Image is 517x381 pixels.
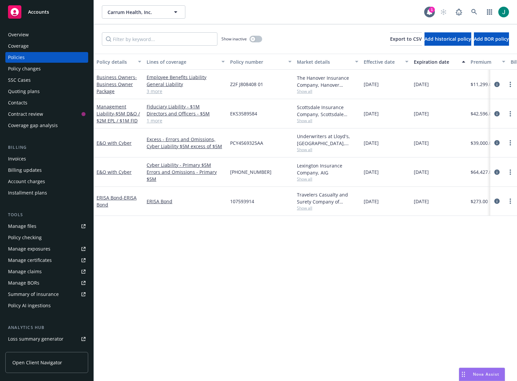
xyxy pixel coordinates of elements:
[94,54,144,70] button: Policy details
[5,212,88,218] div: Tools
[147,198,225,205] a: ERISA Bond
[411,54,468,70] button: Expiration date
[5,165,88,175] a: Billing updates
[493,139,501,147] a: circleInformation
[5,289,88,300] a: Summary of insurance
[429,7,435,13] div: 1
[8,255,52,266] div: Manage certificates
[474,36,509,42] span: Add BOR policy
[5,75,88,85] a: SSC Cases
[437,5,450,19] a: Start snowing
[8,153,26,164] div: Invoices
[414,81,429,88] span: [DATE]
[471,198,488,205] span: $273.00
[364,168,379,175] span: [DATE]
[8,334,63,344] div: Loss summary generator
[471,168,495,175] span: $64,427.00
[506,197,514,205] a: more
[414,168,429,175] span: [DATE]
[5,3,88,21] a: Accounts
[144,54,227,70] button: Lines of coverage
[471,81,495,88] span: $11,299.00
[8,86,40,97] div: Quoting plans
[8,52,25,63] div: Policies
[5,29,88,40] a: Overview
[498,7,509,17] img: photo
[471,58,498,65] div: Premium
[414,198,429,205] span: [DATE]
[471,139,495,146] span: $39,000.00
[147,103,225,110] a: Fiduciary Liability - $1M
[5,176,88,187] a: Account charges
[147,110,225,117] a: Directors and Officers - $5M
[364,139,379,146] span: [DATE]
[5,266,88,277] a: Manage claims
[5,52,88,63] a: Policies
[5,255,88,266] a: Manage certificates
[8,97,27,108] div: Contacts
[8,63,41,74] div: Policy changes
[97,58,134,65] div: Policy details
[8,278,39,288] div: Manage BORs
[483,5,496,19] a: Switch app
[506,168,514,176] a: more
[12,359,62,366] span: Open Client Navigator
[97,140,132,146] a: E&O with Cyber
[5,187,88,198] a: Installment plans
[147,136,225,150] a: Excess - Errors and Omissions, Cyber Liability $5M excess of $5M
[473,371,499,377] span: Nova Assist
[8,289,59,300] div: Summary of insurance
[294,54,361,70] button: Market details
[147,74,225,81] a: Employee Benefits Liability
[97,169,132,175] a: E&O with Cyber
[361,54,411,70] button: Effective date
[506,139,514,147] a: more
[8,187,47,198] div: Installment plans
[364,81,379,88] span: [DATE]
[102,32,217,46] input: Filter by keyword...
[297,74,358,88] div: The Hanover Insurance Company, Hanover Insurance Group
[459,368,468,381] div: Drag to move
[493,197,501,205] a: circleInformation
[424,32,471,46] button: Add historical policy
[506,80,514,88] a: more
[230,139,263,146] span: PCY4569325AA
[5,278,88,288] a: Manage BORs
[97,74,137,94] span: - Business Owner Package
[459,368,505,381] button: Nova Assist
[468,5,481,19] a: Search
[5,120,88,131] a: Coverage gap analysis
[102,5,185,19] button: Carrum Health, Inc.
[364,198,379,205] span: [DATE]
[5,86,88,97] a: Quoting plans
[390,36,422,42] span: Export to CSV
[97,195,137,208] a: ERISA Bond
[230,198,254,205] span: 107593914
[8,221,36,232] div: Manage files
[230,168,272,175] span: [PHONE_NUMBER]
[147,58,217,65] div: Lines of coverage
[297,88,358,94] span: Show all
[5,221,88,232] a: Manage files
[28,9,49,15] span: Accounts
[97,74,137,94] a: Business Owners
[297,162,358,176] div: Lexington Insurance Company, AIG
[5,153,88,164] a: Invoices
[297,147,358,152] span: Show all
[108,9,165,16] span: Carrum Health, Inc.
[8,165,42,175] div: Billing updates
[5,63,88,74] a: Policy changes
[5,41,88,51] a: Coverage
[147,168,225,182] a: Errors and Omissions - Primary $5M
[424,36,471,42] span: Add historical policy
[493,168,501,176] a: circleInformation
[8,109,43,119] div: Contract review
[221,36,247,42] span: Show inactive
[5,97,88,108] a: Contacts
[5,300,88,311] a: Policy AI ingestions
[230,81,263,88] span: Z2F J808408 01
[230,110,257,117] span: EKS3589584
[474,32,509,46] button: Add BOR policy
[414,139,429,146] span: [DATE]
[297,104,358,118] div: Scottsdale Insurance Company, Scottsdale Insurance Company (Nationwide), E-Risk Services, RT Spec...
